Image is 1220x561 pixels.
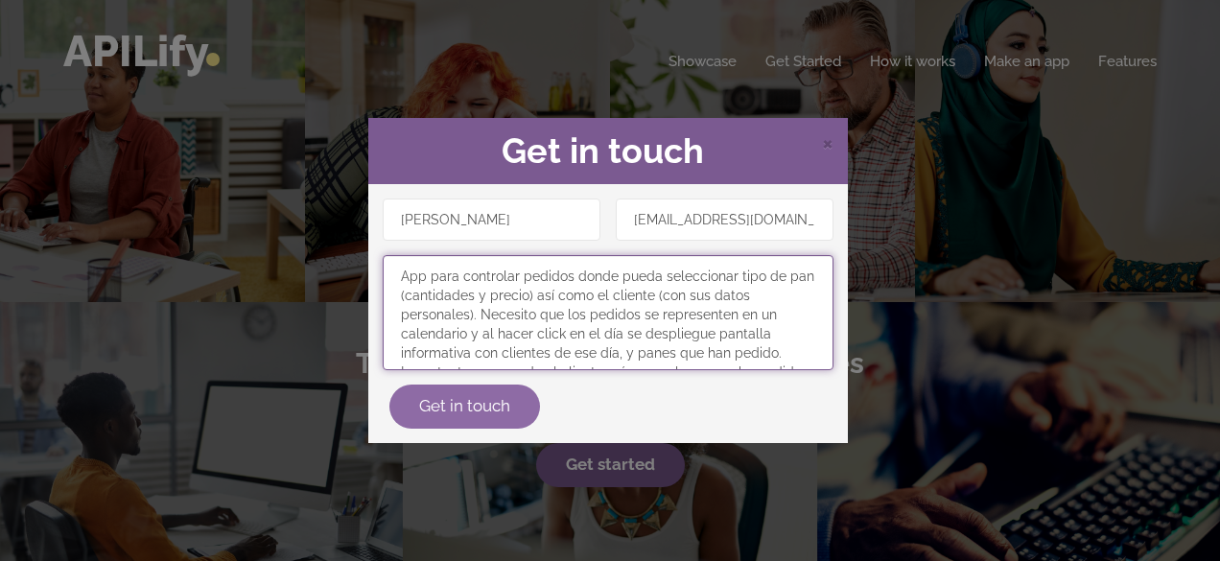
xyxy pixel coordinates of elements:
[383,132,833,171] h2: Get in touch
[616,199,833,241] input: Email
[822,128,833,156] span: ×
[383,199,600,241] input: Name
[389,385,540,429] button: Get in touch
[822,130,833,154] span: Close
